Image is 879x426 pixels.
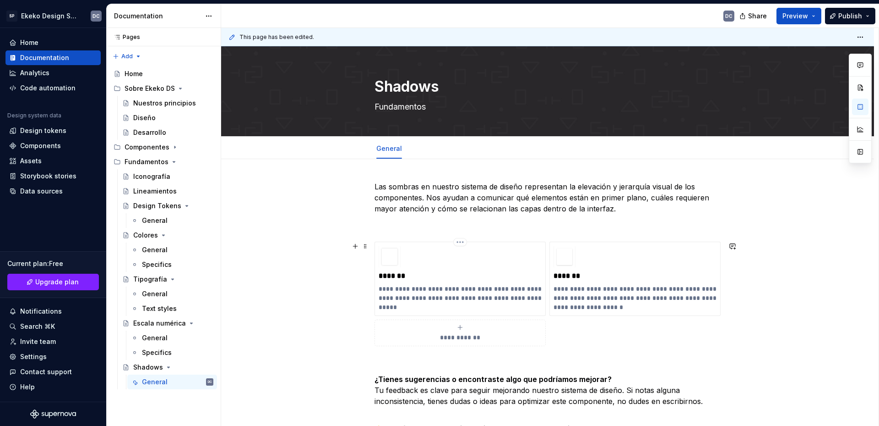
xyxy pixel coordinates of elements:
a: Nuestros principios [119,96,217,111]
div: SP [6,11,17,22]
div: Current plan : Free [7,259,99,268]
div: Page tree [110,66,217,389]
div: Sobre Ekeko DS [110,81,217,96]
div: Specifics [142,348,172,357]
a: Home [110,66,217,81]
div: Tipografía [133,275,167,284]
a: Iconografía [119,169,217,184]
div: Nuestros principios [133,99,196,108]
a: Assets [5,154,101,168]
a: Text styles [127,301,217,316]
div: Sobre Ekeko DS [125,84,175,93]
a: Desarrollo [119,125,217,140]
div: General [142,377,168,387]
strong: ¿Tienes sugerencias o encontraste algo que podríamos mejorar? [374,375,612,384]
a: Data sources [5,184,101,199]
div: Ekeko Design System [21,11,80,21]
p: Las sombras en nuestro sistema de diseño representan la elevación y jerarquía visual de los compo... [374,181,721,214]
span: Publish [838,11,862,21]
a: Code automation [5,81,101,95]
a: Design tokens [5,123,101,138]
span: Preview [782,11,808,21]
div: Home [20,38,38,47]
span: Share [748,11,767,21]
a: Specifics [127,257,217,272]
button: Contact support [5,365,101,379]
a: Design Tokens [119,199,217,213]
a: General [127,213,217,228]
div: DC [725,12,732,20]
svg: Supernova Logo [30,409,76,419]
div: Analytics [20,68,49,77]
div: Componentes [125,143,169,152]
a: Colores [119,228,217,243]
a: GeneralDC [127,375,217,389]
textarea: Fundamentos [373,100,719,114]
button: Help [5,380,101,394]
div: Help [20,382,35,392]
div: General [142,216,168,225]
div: Specifics [142,260,172,269]
div: Fundamentos [125,157,168,166]
div: Invite team [20,337,56,346]
a: Invite team [5,334,101,349]
button: Publish [825,8,875,24]
span: Add [121,53,133,60]
div: Assets [20,156,42,166]
a: General [127,243,217,257]
button: SPEkeko Design SystemDC [2,6,104,26]
a: Lineamientos [119,184,217,199]
button: Add [110,50,144,63]
div: Settings [20,352,47,361]
a: Analytics [5,66,101,80]
div: Components [20,141,61,150]
div: Desarrollo [133,128,166,137]
button: Search ⌘K [5,319,101,334]
div: Design system data [7,112,61,119]
div: Search ⌘K [20,322,55,331]
div: Storybook stories [20,172,76,181]
div: Notifications [20,307,62,316]
div: Data sources [20,187,63,196]
div: Documentation [20,53,69,62]
img: a750fd08-ccd8-4d04-a726-bd7eb83037ea.jpg [379,246,401,268]
div: Diseño [133,113,156,122]
div: Colores [133,231,158,240]
a: Home [5,35,101,50]
a: General [127,331,217,345]
span: Upgrade plan [35,277,79,287]
button: Preview [776,8,821,24]
div: Lineamientos [133,187,177,196]
div: Shadows [133,363,163,372]
div: Pages [110,33,140,41]
div: General [142,333,168,343]
a: General [127,287,217,301]
a: Diseño [119,111,217,125]
div: General [142,245,168,254]
a: Escala numérica [119,316,217,331]
div: General [142,289,168,299]
div: Home [125,69,143,78]
div: Fundamentos [110,155,217,169]
a: Storybook stories [5,169,101,183]
div: Code automation [20,83,76,93]
div: Documentation [114,11,201,21]
div: Design Tokens [133,201,181,210]
a: Documentation [5,50,101,65]
a: Components [5,138,101,153]
div: DC [208,377,212,387]
a: Specifics [127,345,217,360]
div: Escala numérica [133,319,186,328]
div: Iconografía [133,172,170,181]
div: DC [92,12,100,20]
div: Text styles [142,304,177,313]
a: Settings [5,349,101,364]
span: This page has been edited. [239,33,314,41]
img: 7afe603b-b42c-423a-88c0-ec795abba93a.jpg [553,246,575,268]
div: Design tokens [20,126,66,135]
button: Share [735,8,773,24]
div: Componentes [110,140,217,155]
button: Notifications [5,304,101,319]
div: Contact support [20,367,72,376]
